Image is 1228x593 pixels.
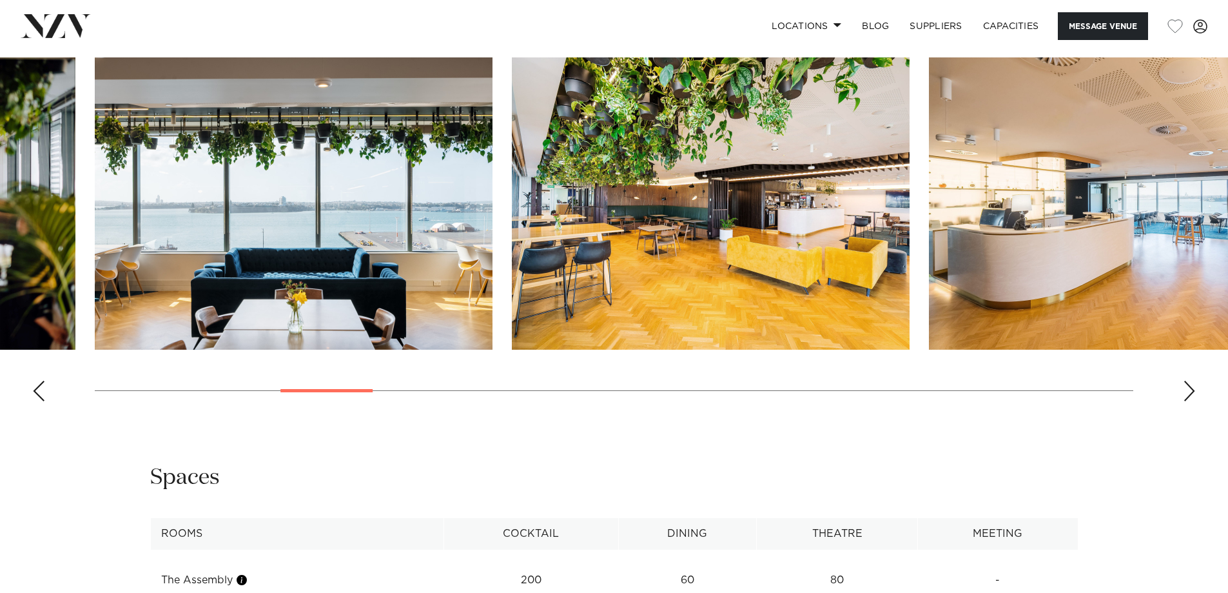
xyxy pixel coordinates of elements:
button: Message Venue [1058,12,1148,40]
img: nzv-logo.png [21,14,91,37]
a: SUPPLIERS [899,12,972,40]
h2: Spaces [150,463,220,492]
th: Cocktail [444,518,619,550]
th: Rooms [150,518,444,550]
swiper-slide: 6 / 28 [95,57,492,350]
th: Dining [618,518,756,550]
a: BLOG [852,12,899,40]
a: Capacities [973,12,1049,40]
th: Meeting [918,518,1078,550]
th: Theatre [757,518,918,550]
swiper-slide: 7 / 28 [512,57,910,350]
a: Locations [761,12,852,40]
